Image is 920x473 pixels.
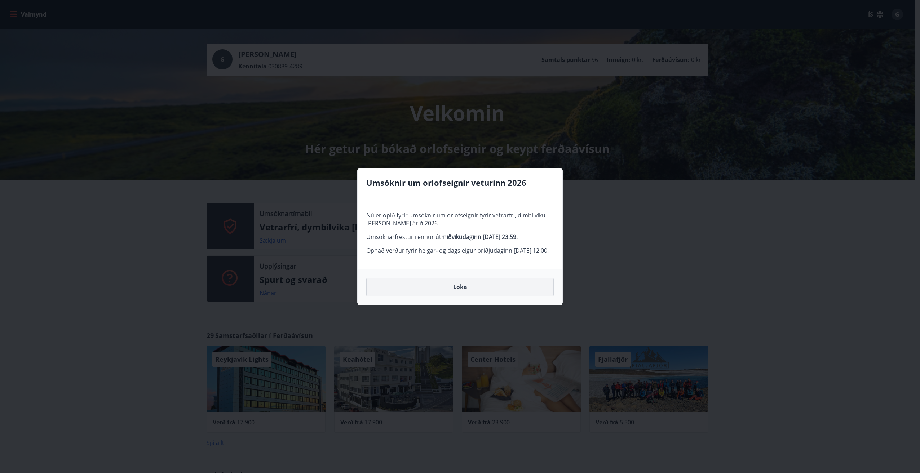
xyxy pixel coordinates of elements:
[366,177,554,188] h4: Umsóknir um orlofseignir veturinn 2026
[366,247,554,254] p: Opnað verður fyrir helgar- og dagsleigur þriðjudaginn [DATE] 12:00.
[366,233,554,241] p: Umsóknarfrestur rennur út
[441,233,518,241] strong: miðvikudaginn [DATE] 23:59.
[366,278,554,296] button: Loka
[366,211,554,227] p: Nú er opið fyrir umsóknir um orlofseignir fyrir vetrarfrí, dimbilviku [PERSON_NAME] árið 2026.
